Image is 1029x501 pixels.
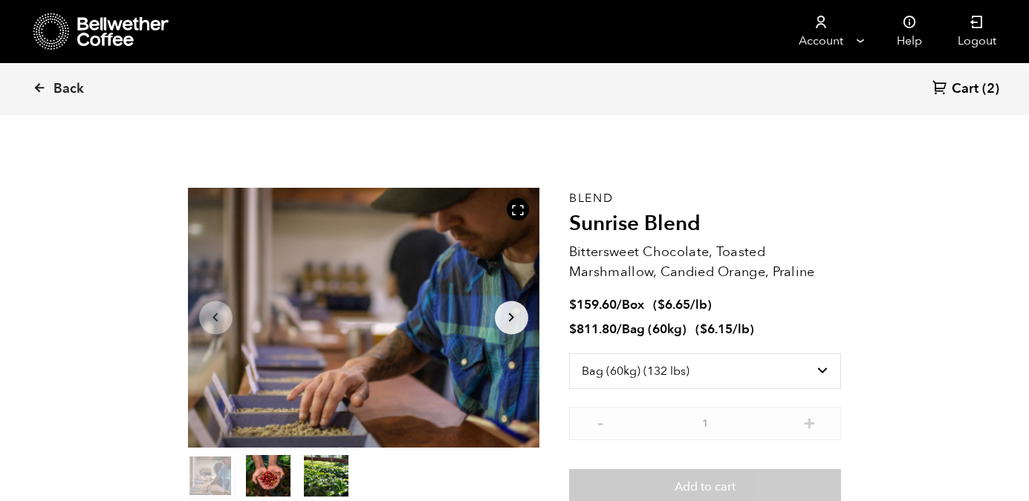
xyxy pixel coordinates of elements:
span: $ [658,296,665,313]
bdi: 6.65 [658,296,690,313]
bdi: 811.80 [569,321,617,338]
span: / [617,296,622,313]
a: Cart (2) [932,79,999,99]
button: - [591,414,610,429]
span: ( ) [695,321,754,338]
span: (2) [982,80,999,98]
span: Bag (60kg) [622,321,686,338]
bdi: 6.15 [700,321,733,338]
h2: Sunrise Blend [569,212,842,237]
bdi: 159.60 [569,296,617,313]
span: /lb [690,296,707,313]
span: /lb [733,321,750,338]
button: + [800,414,819,429]
p: Bittersweet Chocolate, Toasted Marshmallow, Candied Orange, Praline [569,242,842,282]
span: Back [53,80,84,98]
span: $ [569,296,577,313]
span: Cart [952,80,978,98]
span: ( ) [653,296,712,313]
span: Box [622,296,644,313]
span: $ [700,321,707,338]
span: / [617,321,622,338]
span: $ [569,321,577,338]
